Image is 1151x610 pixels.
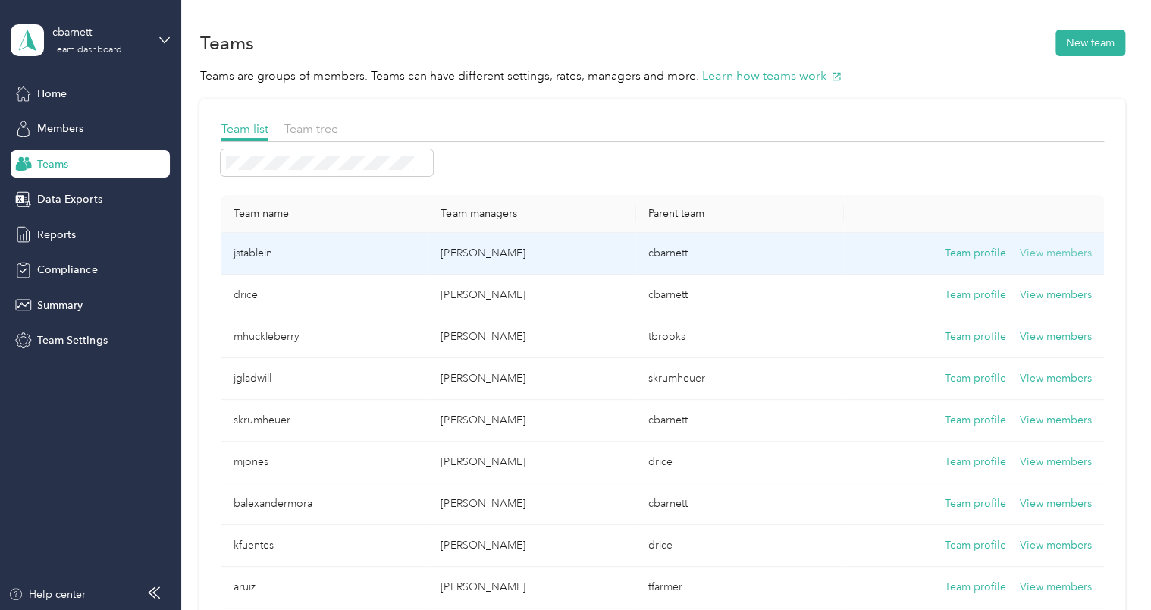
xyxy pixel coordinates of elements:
[1066,525,1151,610] iframe: Everlance-gr Chat Button Frame
[37,191,102,207] span: Data Exports
[37,156,68,172] span: Teams
[37,262,97,278] span: Compliance
[221,483,428,525] td: balexandermora
[221,358,428,400] td: jgladwill
[199,67,1124,86] p: Teams are groups of members. Teams can have different settings, rates, managers and more.
[221,275,428,316] td: drice
[636,275,844,316] td: cbarnett
[945,287,1006,303] button: Team profile
[428,195,636,233] th: Team managers
[945,370,1006,387] button: Team profile
[221,316,428,358] td: mhuckleberry
[441,370,624,387] p: [PERSON_NAME]
[52,46,122,55] div: Team dashboard
[636,442,844,483] td: drice
[37,86,67,102] span: Home
[701,67,842,86] button: Learn how teams work
[636,483,844,525] td: cbarnett
[636,316,844,358] td: tbrooks
[1020,537,1092,554] button: View members
[945,579,1006,596] button: Team profile
[284,121,337,136] span: Team tree
[945,412,1006,429] button: Team profile
[37,121,83,137] span: Members
[441,287,624,303] p: [PERSON_NAME]
[221,525,428,567] td: kfuentes
[636,358,844,400] td: skrumheuer
[1020,454,1092,470] button: View members
[37,332,107,348] span: Team Settings
[1020,370,1092,387] button: View members
[1020,579,1092,596] button: View members
[636,400,844,442] td: cbarnett
[636,195,844,233] th: Parent team
[441,495,624,512] p: [PERSON_NAME]
[945,495,1006,512] button: Team profile
[945,537,1006,554] button: Team profile
[8,586,86,602] button: Help center
[221,400,428,442] td: skrumheuer
[441,537,624,554] p: [PERSON_NAME]
[199,35,253,51] h1: Teams
[221,121,268,136] span: Team list
[37,227,76,243] span: Reports
[636,567,844,608] td: tfarmer
[221,567,428,608] td: aruiz
[441,329,624,345] p: [PERSON_NAME]
[1020,329,1092,345] button: View members
[221,442,428,483] td: mjones
[1020,287,1092,303] button: View members
[945,329,1006,345] button: Team profile
[636,233,844,275] td: cbarnett
[221,233,428,275] td: jstablein
[52,24,147,40] div: cbarnett
[441,579,624,596] p: [PERSON_NAME]
[441,412,624,429] p: [PERSON_NAME]
[1020,245,1092,262] button: View members
[1020,412,1092,429] button: View members
[636,525,844,567] td: drice
[945,245,1006,262] button: Team profile
[1055,30,1125,56] button: New team
[945,454,1006,470] button: Team profile
[37,297,83,313] span: Summary
[441,454,624,470] p: [PERSON_NAME]
[441,245,624,262] p: [PERSON_NAME]
[221,195,428,233] th: Team name
[1020,495,1092,512] button: View members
